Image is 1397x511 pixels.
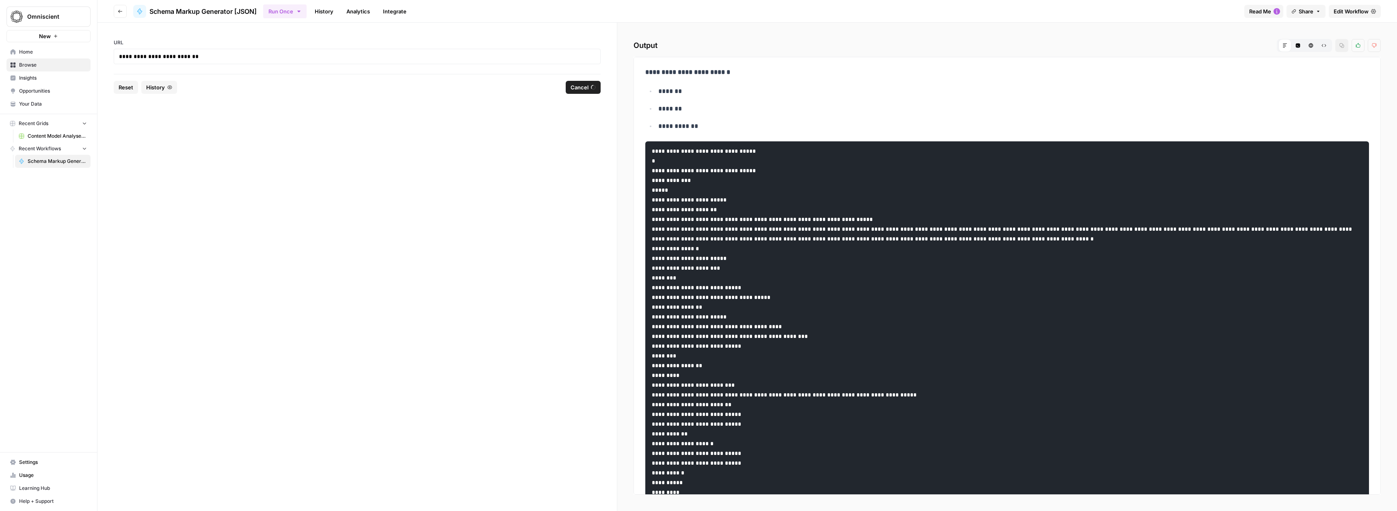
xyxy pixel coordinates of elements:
button: Reset [114,81,138,94]
span: Browse [19,61,87,69]
a: Browse [6,58,91,71]
a: Schema Markup Generator [JSON] [15,155,91,168]
button: Recent Workflows [6,143,91,155]
button: New [6,30,91,42]
span: Opportunities [19,87,87,95]
label: URL [114,39,601,46]
a: Learning Hub [6,482,91,495]
button: Read Me [1244,5,1283,18]
a: Your Data [6,97,91,110]
span: Your Data [19,100,87,108]
img: Omniscient Logo [9,9,24,24]
button: Recent Grids [6,117,91,130]
a: Opportunities [6,84,91,97]
button: Share [1287,5,1326,18]
a: Schema Markup Generator [JSON] [133,5,257,18]
a: Insights [6,71,91,84]
span: Insights [19,74,87,82]
a: Analytics [342,5,375,18]
a: Integrate [378,5,411,18]
span: Settings [19,459,87,466]
span: Omniscient [27,13,76,21]
span: Reset [119,83,133,91]
span: History [146,83,165,91]
h2: Output [634,39,1381,52]
span: New [39,32,51,40]
span: Content Model Analyser + International [28,132,87,140]
span: Schema Markup Generator [JSON] [28,158,87,165]
button: Cancel [566,81,601,94]
button: Run Once [263,4,307,18]
span: Edit Workflow [1334,7,1369,15]
a: Content Model Analyser + International [15,130,91,143]
a: Home [6,45,91,58]
span: Recent Workflows [19,145,61,152]
a: Usage [6,469,91,482]
button: History [141,81,177,94]
span: Read Me [1249,7,1271,15]
a: Settings [6,456,91,469]
span: Usage [19,472,87,479]
a: History [310,5,338,18]
span: Recent Grids [19,120,48,127]
a: Edit Workflow [1329,5,1381,18]
span: Share [1299,7,1313,15]
span: Cancel [571,83,588,91]
span: Learning Hub [19,485,87,492]
span: Home [19,48,87,56]
button: Help + Support [6,495,91,508]
span: Schema Markup Generator [JSON] [149,6,257,16]
span: Help + Support [19,498,87,505]
button: Workspace: Omniscient [6,6,91,27]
